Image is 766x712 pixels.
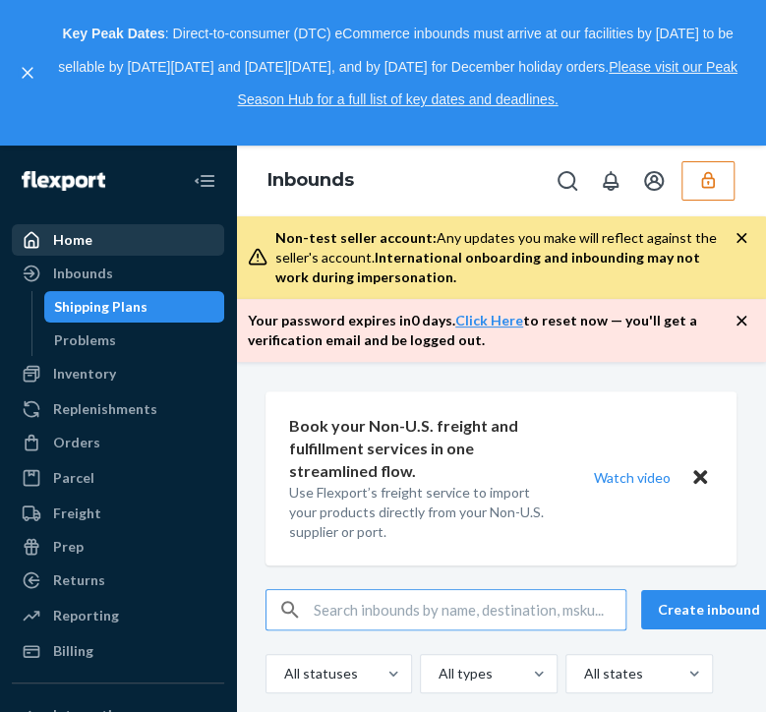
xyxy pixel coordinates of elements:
[634,161,674,201] button: Open account menu
[548,161,587,201] button: Open Search Box
[12,393,224,425] a: Replenishments
[314,590,625,629] input: Search inbounds by name, destination, msku...
[12,427,224,458] a: Orders
[591,161,630,201] button: Open notifications
[289,483,558,542] p: Use Flexport’s freight service to import your products directly from your Non-U.S. supplier or port.
[53,399,157,419] div: Replenishments
[53,433,100,452] div: Orders
[53,606,119,625] div: Reporting
[12,358,224,389] a: Inventory
[581,464,683,493] button: Watch video
[455,312,523,328] a: Click Here
[44,325,225,356] a: Problems
[53,537,84,557] div: Prep
[12,258,224,289] a: Inbounds
[62,26,164,41] strong: Key Peak Dates
[275,249,700,285] span: International onboarding and inbounding may not work during impersonation.
[267,169,354,191] a: Inbounds
[252,152,370,209] ol: breadcrumbs
[54,330,116,350] div: Problems
[53,230,92,250] div: Home
[12,224,224,256] a: Home
[54,297,147,317] div: Shipping Plans
[12,564,224,596] a: Returns
[282,664,284,683] input: All statuses
[53,364,116,384] div: Inventory
[12,600,224,631] a: Reporting
[44,291,225,323] a: Shipping Plans
[237,59,737,108] a: Please visit our Peak Season Hub for a full list of key dates and deadlines.
[53,468,94,488] div: Parcel
[687,464,713,493] button: Close
[12,635,224,667] a: Billing
[248,311,735,350] p: Your password expires in 0 days . to reset now — you'll get a verification email and be logged out.
[437,664,439,683] input: All types
[22,171,105,191] img: Flexport logo
[185,161,224,201] button: Close Navigation
[275,228,735,287] div: Any updates you make will reflect against the seller's account.
[53,570,105,590] div: Returns
[53,641,93,661] div: Billing
[12,531,224,563] a: Prep
[12,498,224,529] a: Freight
[47,18,748,117] p: : Direct-to-consumer (DTC) eCommerce inbounds must arrive at our facilities by [DATE] to be sella...
[18,63,37,83] button: close,
[53,504,101,523] div: Freight
[43,14,84,31] span: Chat
[582,664,584,683] input: All states
[275,229,437,246] span: Non-test seller account:
[53,264,113,283] div: Inbounds
[12,462,224,494] a: Parcel
[289,415,558,483] p: Book your Non-U.S. freight and fulfillment services in one streamlined flow.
